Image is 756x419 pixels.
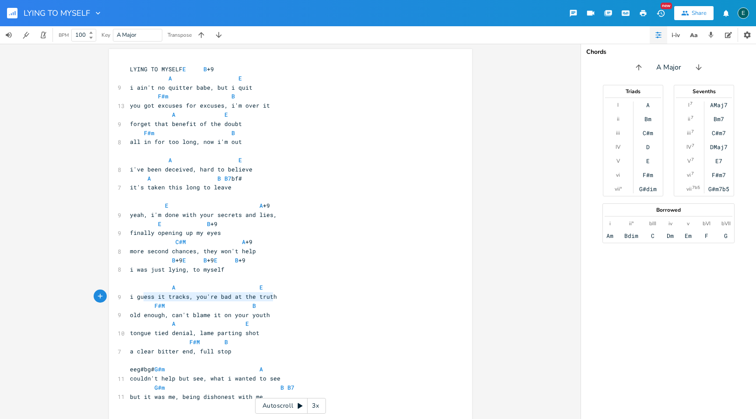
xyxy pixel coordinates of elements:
[668,220,672,227] div: iv
[117,31,136,39] span: A Major
[259,202,263,209] span: A
[130,374,280,382] span: couldn't help but see, what i wanted to see
[259,283,263,291] span: E
[609,220,611,227] div: i
[168,156,172,164] span: A
[692,142,694,149] sup: 7
[603,89,663,94] div: Triads
[154,384,165,391] span: G#m
[687,220,689,227] div: v
[686,185,692,192] div: vii
[172,256,175,264] span: B
[643,129,653,136] div: C#m
[59,33,69,38] div: BPM
[646,157,650,164] div: E
[130,229,221,237] span: finally opening up my eyes
[203,65,207,73] span: B
[130,393,263,401] span: but it was me, being dishonest with me
[688,115,690,122] div: ii
[214,256,217,264] span: E
[687,157,691,164] div: V
[712,171,726,178] div: F#m7
[224,338,228,346] span: B
[586,49,751,55] div: Chords
[130,238,252,246] span: +9
[652,5,669,21] button: New
[158,220,161,228] span: E
[629,220,633,227] div: ii°
[616,143,620,150] div: IV
[674,6,714,20] button: Share
[643,171,653,178] div: F#m
[646,143,650,150] div: D
[649,220,656,227] div: bIII
[255,398,326,414] div: Autoscroll
[101,32,110,38] div: Key
[646,101,650,108] div: A
[674,89,734,94] div: Sevenths
[238,74,242,82] span: E
[651,232,654,239] div: C
[147,175,151,182] span: A
[245,320,249,328] span: E
[687,129,691,136] div: iii
[130,120,242,128] span: forget that benefit of the doubt
[738,7,749,19] div: edenmusic
[154,302,165,310] span: F#M
[203,256,207,264] span: B
[231,92,235,100] span: B
[308,398,323,414] div: 3x
[130,84,252,91] span: i ain't no quitter babe, but i quit
[644,115,651,122] div: Bm
[130,256,245,264] span: +9 +9 +9
[158,92,168,100] span: F#m
[691,170,694,177] sup: 7
[708,185,729,192] div: G#m7b5
[130,183,231,191] span: it's taken this long to leave
[207,220,210,228] span: B
[182,256,186,264] span: E
[616,157,620,164] div: V
[224,175,231,182] span: B7
[130,220,217,228] span: +9
[724,232,728,239] div: G
[130,65,214,73] span: LYING TO MYSELF +9
[691,114,693,121] sup: 7
[661,3,672,9] div: New
[624,232,638,239] div: Bdim
[130,202,270,209] span: +9
[189,338,200,346] span: F#M
[130,101,270,109] span: you got excuses for excuses, i'm over it
[217,175,221,182] span: B
[685,232,692,239] div: Em
[617,115,619,122] div: ii
[603,207,734,213] div: Borrowed
[616,171,620,178] div: vi
[667,232,674,239] div: Dm
[182,65,186,73] span: E
[168,74,172,82] span: A
[175,238,186,246] span: C#M
[710,101,728,108] div: AMaj7
[130,329,259,337] span: tongue tied denial, lame parting shot
[259,365,263,373] span: A
[710,143,728,150] div: DMaj7
[616,129,620,136] div: iii
[24,9,90,17] span: LYING TO MYSELF
[712,129,726,136] div: C#m7
[130,265,224,273] span: i was just lying, to myself
[688,101,689,108] div: I
[691,128,694,135] sup: 7
[231,129,235,137] span: B
[144,129,154,137] span: F#m
[639,185,657,192] div: G#dim
[715,157,722,164] div: E7
[656,63,681,73] span: A Major
[705,232,708,239] div: F
[130,247,256,255] span: more second chances, they won't help
[130,138,242,146] span: all in for too long, now i'm out
[686,143,691,150] div: IV
[280,384,284,391] span: B
[238,156,242,164] span: E
[714,115,724,122] div: Bm7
